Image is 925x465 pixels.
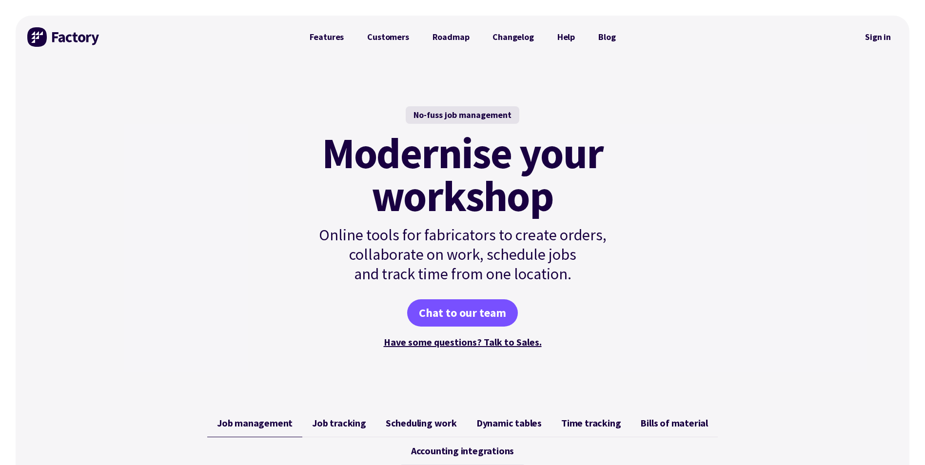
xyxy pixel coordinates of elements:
img: Factory [27,27,100,47]
a: Customers [355,27,420,47]
iframe: Chat Widget [876,418,925,465]
mark: Modernise your workshop [322,132,603,217]
p: Online tools for fabricators to create orders, collaborate on work, schedule jobs and track time ... [298,225,628,284]
span: Scheduling work [386,417,457,429]
a: Features [298,27,356,47]
a: Chat to our team [407,299,518,327]
a: Blog [587,27,627,47]
nav: Secondary Navigation [858,26,898,48]
a: Changelog [481,27,545,47]
span: Job tracking [312,417,366,429]
span: Dynamic tables [476,417,542,429]
a: Help [546,27,587,47]
nav: Primary Navigation [298,27,628,47]
a: Sign in [858,26,898,48]
a: Have some questions? Talk to Sales. [384,336,542,348]
span: Bills of material [640,417,708,429]
a: Roadmap [421,27,481,47]
span: Accounting integrations [411,445,514,457]
span: Job management [217,417,293,429]
span: Time tracking [561,417,621,429]
div: No-fuss job management [406,106,519,124]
